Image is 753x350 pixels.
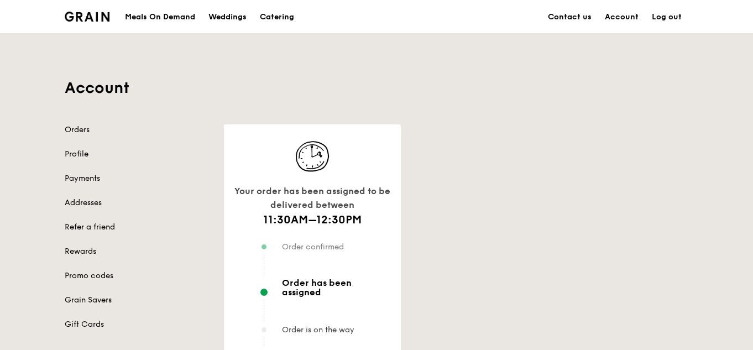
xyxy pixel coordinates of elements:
div: Weddings [208,1,247,34]
a: Grain Savers [65,295,211,306]
div: Your order has been assigned to be delivered between [228,184,396,212]
a: Rewards [65,246,211,257]
a: Gift Cards [65,319,211,330]
a: Log out [645,1,688,34]
a: Account [598,1,645,34]
span: Order confirmed [282,242,344,252]
img: icon-track-normal@2x.d40d1303.png [285,138,340,175]
a: Payments [65,173,211,184]
img: Grain [65,12,109,22]
h1: Account [65,78,688,98]
a: Addresses [65,197,211,208]
a: Catering [253,1,301,34]
div: Catering [260,1,294,34]
span: Order has been assigned [282,278,392,297]
a: Contact us [541,1,598,34]
a: Refer a friend [65,222,211,233]
a: Profile [65,149,211,160]
div: Meals On Demand [125,1,195,34]
span: Order is on the way [282,325,354,335]
a: Orders [65,124,211,135]
a: Weddings [202,1,253,34]
a: Promo codes [65,270,211,281]
h1: 11:30AM–12:30PM [228,212,396,228]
